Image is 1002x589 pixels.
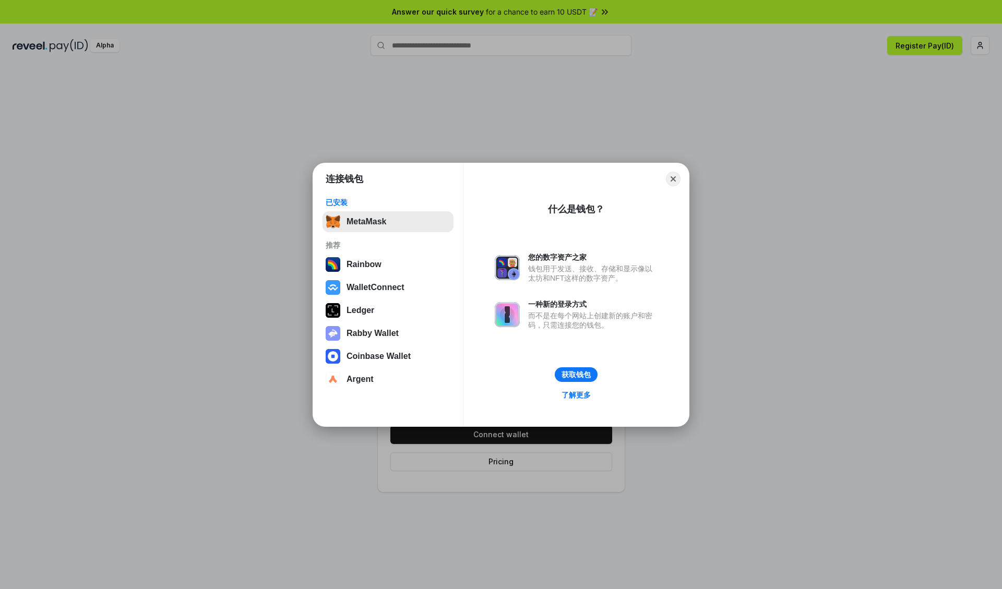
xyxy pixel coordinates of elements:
[347,329,399,338] div: Rabby Wallet
[347,375,374,384] div: Argent
[528,253,658,262] div: 您的数字资产之家
[326,326,340,341] img: svg+xml,%3Csvg%20xmlns%3D%22http%3A%2F%2Fwww.w3.org%2F2000%2Fsvg%22%20fill%3D%22none%22%20viewBox...
[347,283,404,292] div: WalletConnect
[528,264,658,283] div: 钱包用于发送、接收、存储和显示像以太坊和NFT这样的数字资产。
[528,299,658,309] div: 一种新的登录方式
[347,217,386,226] div: MetaMask
[347,352,411,361] div: Coinbase Wallet
[495,302,520,327] img: svg+xml,%3Csvg%20xmlns%3D%22http%3A%2F%2Fwww.w3.org%2F2000%2Fsvg%22%20fill%3D%22none%22%20viewBox...
[548,203,604,215] div: 什么是钱包？
[347,260,381,269] div: Rainbow
[326,214,340,229] img: svg+xml,%3Csvg%20fill%3D%22none%22%20height%3D%2233%22%20viewBox%3D%220%200%2035%2033%22%20width%...
[323,300,454,321] button: Ledger
[326,241,450,250] div: 推荐
[326,173,363,185] h1: 连接钱包
[326,198,450,207] div: 已安装
[323,254,454,275] button: Rainbow
[323,277,454,298] button: WalletConnect
[326,280,340,295] img: svg+xml,%3Csvg%20width%3D%2228%22%20height%3D%2228%22%20viewBox%3D%220%200%2028%2028%22%20fill%3D...
[562,370,591,379] div: 获取钱包
[323,323,454,344] button: Rabby Wallet
[562,390,591,400] div: 了解更多
[326,349,340,364] img: svg+xml,%3Csvg%20width%3D%2228%22%20height%3D%2228%22%20viewBox%3D%220%200%2028%2028%22%20fill%3D...
[347,306,374,315] div: Ledger
[326,257,340,272] img: svg+xml,%3Csvg%20width%3D%22120%22%20height%3D%22120%22%20viewBox%3D%220%200%20120%20120%22%20fil...
[326,303,340,318] img: svg+xml,%3Csvg%20xmlns%3D%22http%3A%2F%2Fwww.w3.org%2F2000%2Fsvg%22%20width%3D%2228%22%20height%3...
[528,311,658,330] div: 而不是在每个网站上创建新的账户和密码，只需连接您的钱包。
[555,388,597,402] a: 了解更多
[323,211,454,232] button: MetaMask
[555,367,598,382] button: 获取钱包
[666,172,681,186] button: Close
[323,346,454,367] button: Coinbase Wallet
[323,369,454,390] button: Argent
[495,255,520,280] img: svg+xml,%3Csvg%20xmlns%3D%22http%3A%2F%2Fwww.w3.org%2F2000%2Fsvg%22%20fill%3D%22none%22%20viewBox...
[326,372,340,387] img: svg+xml,%3Csvg%20width%3D%2228%22%20height%3D%2228%22%20viewBox%3D%220%200%2028%2028%22%20fill%3D...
